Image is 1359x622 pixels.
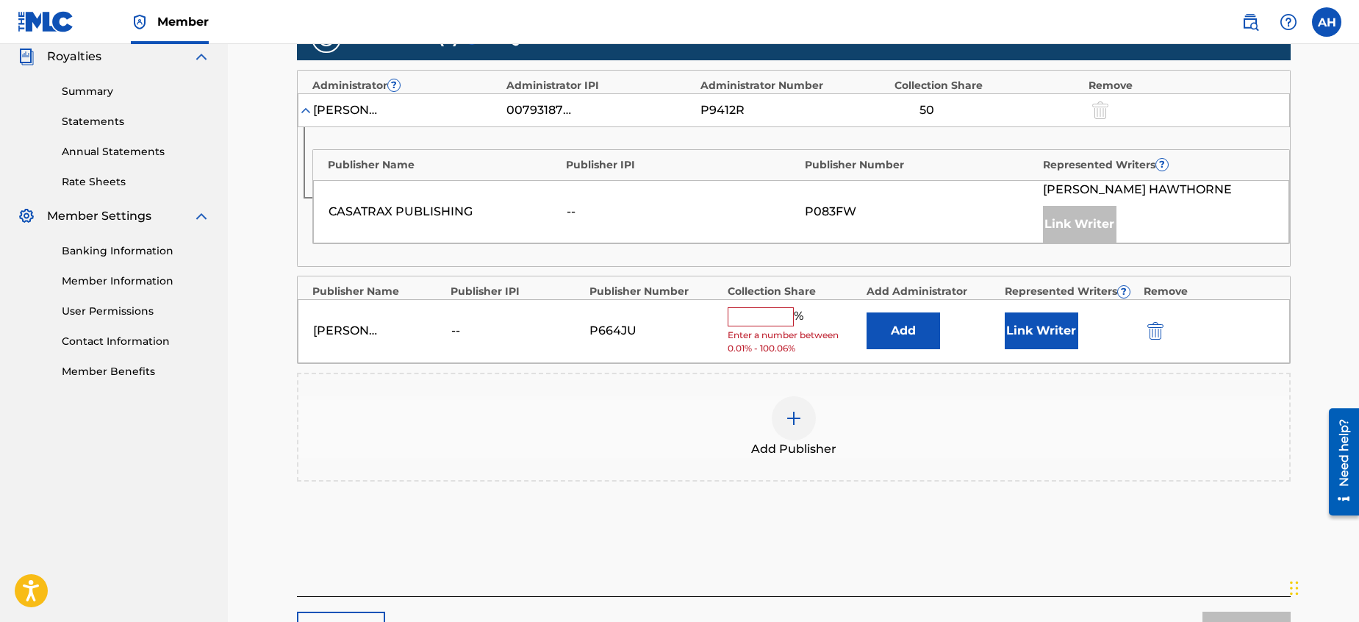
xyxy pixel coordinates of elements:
[18,207,35,225] img: Member Settings
[466,32,478,44] span: ?
[1043,157,1274,173] div: Represented Writers
[312,284,444,299] div: Publisher Name
[567,203,797,221] div: --
[1286,551,1359,622] iframe: Chat Widget
[451,284,582,299] div: Publisher IPI
[1147,322,1163,340] img: 12a2ab48e56ec057fbd8.svg
[62,274,210,289] a: Member Information
[1318,402,1359,521] iframe: Resource Center
[1043,181,1232,199] span: [PERSON_NAME] HAWTHORNE
[193,207,210,225] img: expand
[18,48,35,65] img: Royalties
[1005,312,1078,349] button: Link Writer
[157,13,209,30] span: Member
[794,307,807,326] span: %
[312,78,499,93] div: Administrator
[1290,566,1299,610] div: Drag
[62,144,210,160] a: Annual Statements
[1156,159,1168,171] span: ?
[62,84,210,99] a: Summary
[506,78,693,93] div: Administrator IPI
[329,203,559,221] div: CASATRAX PUBLISHING
[62,364,210,379] a: Member Benefits
[566,157,797,173] div: Publisher IPI
[47,48,101,65] span: Royalties
[193,48,210,65] img: expand
[1274,7,1303,37] div: Help
[62,334,210,349] a: Contact Information
[62,304,210,319] a: User Permissions
[589,284,721,299] div: Publisher Number
[805,157,1036,173] div: Publisher Number
[1280,13,1297,31] img: help
[1241,13,1259,31] img: search
[388,79,400,91] span: ?
[1089,78,1275,93] div: Remove
[785,410,803,427] img: add
[894,78,1081,93] div: Collection Share
[728,329,858,355] span: Enter a number between 0.01% - 100.06%
[805,203,1036,221] div: P083FW
[1312,7,1341,37] div: User Menu
[867,284,998,299] div: Add Administrator
[62,114,210,129] a: Statements
[1118,286,1130,298] span: ?
[700,78,887,93] div: Administrator Number
[867,312,940,349] button: Add
[728,284,859,299] div: Collection Share
[47,207,151,225] span: Member Settings
[1236,7,1265,37] a: Public Search
[1005,284,1136,299] div: Represented Writers
[328,157,559,173] div: Publisher Name
[18,11,74,32] img: MLC Logo
[62,174,210,190] a: Rate Sheets
[298,103,313,118] img: expand-cell-toggle
[751,440,836,458] span: Add Publisher
[131,13,148,31] img: Top Rightsholder
[62,243,210,259] a: Banking Information
[1144,284,1275,299] div: Remove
